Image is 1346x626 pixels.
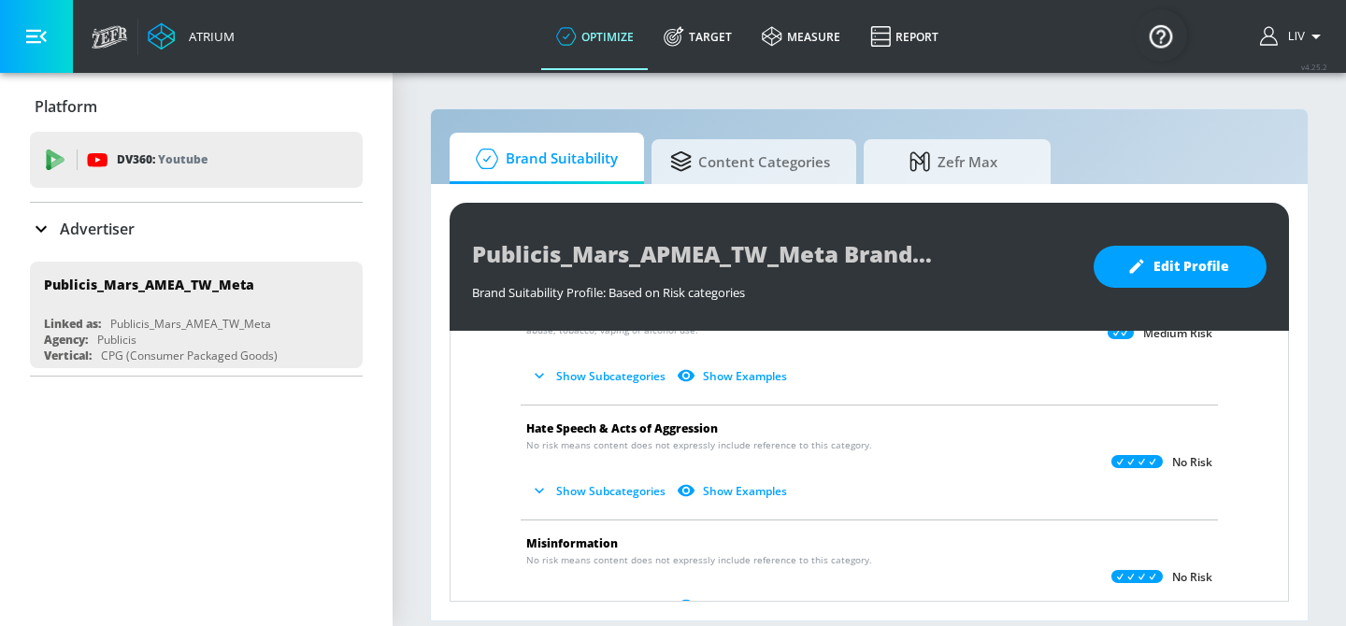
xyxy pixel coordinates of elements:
div: Atrium [181,28,235,45]
div: Publicis_Mars_AMEA_TW_Meta [44,276,254,293]
div: Publicis [97,332,136,348]
div: Vertical: [44,348,92,363]
a: Report [855,3,953,70]
div: Agency: [44,332,88,348]
p: Youtube [158,149,208,169]
button: Show Subcategories [526,590,673,621]
span: Zefr Max [882,139,1024,184]
div: Platform [30,80,363,133]
p: Platform [35,96,97,117]
p: No Risk [1172,570,1212,585]
span: No risk means content does not expressly include reference to this category. [526,553,872,567]
button: Show Examples [673,361,795,391]
span: Misinformation [526,535,618,551]
div: DV360: Youtube [30,132,363,188]
a: optimize [541,3,649,70]
div: Linked as: [44,316,101,332]
span: Liv [1281,30,1305,43]
button: Show Examples [673,590,795,621]
span: Edit Profile [1131,255,1229,278]
div: Publicis_Mars_AMEA_TW_MetaLinked as:Publicis_Mars_AMEA_TW_MetaAgency:PublicisVertical:CPG (Consum... [30,262,363,368]
p: Advertiser [60,219,135,239]
div: Publicis_Mars_AMEA_TW_Meta [110,316,271,332]
div: CPG (Consumer Packaged Goods) [101,348,278,363]
p: No Risk [1172,455,1212,470]
a: measure [747,3,855,70]
div: Brand Suitability Profile: Based on Risk categories [472,275,1075,301]
button: Show Subcategories [526,476,673,506]
button: Show Subcategories [526,361,673,391]
p: DV360: [117,149,208,170]
button: Open Resource Center [1135,9,1187,62]
a: Target [649,3,747,70]
button: Show Examples [673,476,795,506]
p: Medium Risk [1143,326,1212,341]
span: v 4.25.2 [1301,62,1327,72]
div: Advertiser [30,203,363,255]
a: Atrium [148,22,235,50]
button: Edit Profile [1094,246,1267,288]
span: Content Categories [670,139,830,184]
span: Hate Speech & Acts of Aggression [526,420,718,436]
button: Liv [1260,25,1327,48]
span: Brand Suitability [468,136,618,181]
span: No risk means content does not expressly include reference to this category. [526,438,872,452]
